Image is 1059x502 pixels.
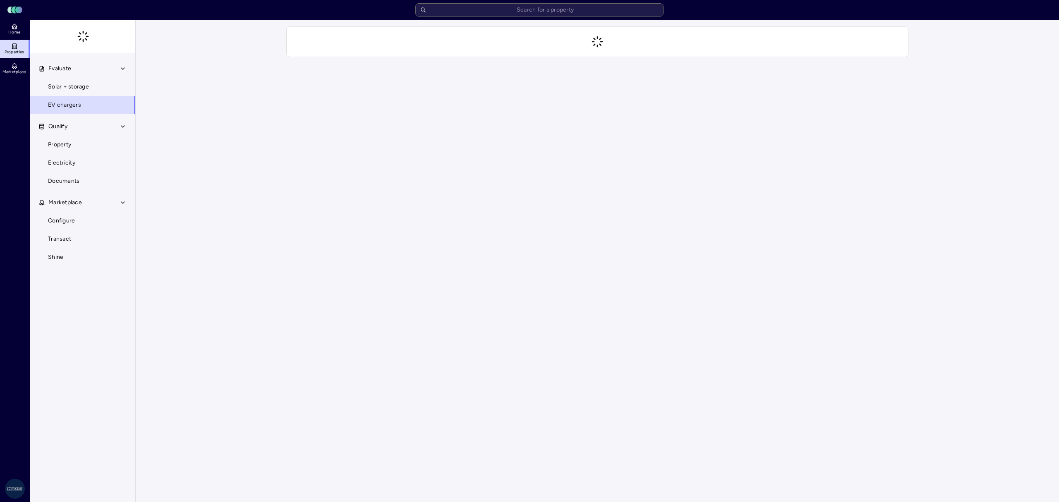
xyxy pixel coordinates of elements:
[30,172,136,190] a: Documents
[8,30,20,35] span: Home
[48,198,82,207] span: Marketplace
[48,234,71,244] span: Transact
[30,248,136,266] a: Shine
[48,253,63,262] span: Shine
[48,64,71,73] span: Evaluate
[30,154,136,172] a: Electricity
[30,96,136,114] a: EV chargers
[5,479,25,499] img: Greystar AS
[48,177,79,186] span: Documents
[30,136,136,154] a: Property
[48,158,75,167] span: Electricity
[48,122,67,131] span: Qualify
[48,140,71,149] span: Property
[30,230,136,248] a: Transact
[2,69,26,74] span: Marketplace
[48,216,75,225] span: Configure
[5,50,24,55] span: Properties
[30,117,136,136] button: Qualify
[30,78,136,96] a: Solar + storage
[48,82,89,91] span: Solar + storage
[415,3,664,17] input: Search for a property
[30,212,136,230] a: Configure
[30,194,136,212] button: Marketplace
[30,60,136,78] button: Evaluate
[48,100,81,110] span: EV chargers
